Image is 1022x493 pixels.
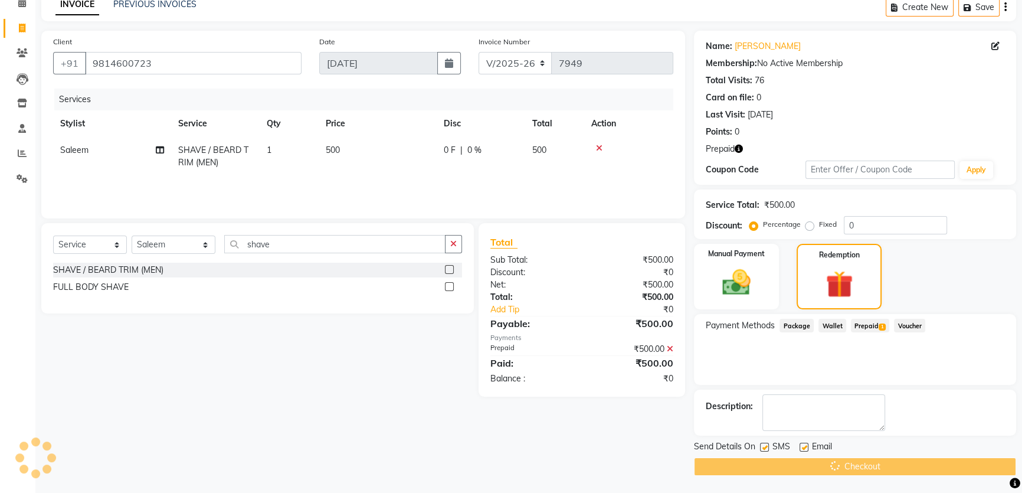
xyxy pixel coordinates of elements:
img: _cash.svg [713,266,759,299]
span: Package [779,319,814,332]
div: Paid: [481,356,582,370]
span: 0 % [467,144,481,156]
span: | [460,144,463,156]
th: Service [171,110,260,137]
div: Balance : [481,373,582,385]
div: Points: [706,126,732,138]
div: Name: [706,40,732,53]
div: Last Visit: [706,109,745,121]
span: SHAVE / BEARD TRIM (MEN) [178,145,248,168]
th: Action [584,110,673,137]
label: Invoice Number [479,37,530,47]
div: Coupon Code [706,164,805,176]
div: Payments [490,333,674,343]
div: Total Visits: [706,74,752,87]
div: 0 [756,92,761,104]
label: Percentage [763,219,801,230]
div: 76 [755,74,764,87]
label: Redemption [819,250,860,260]
span: Email [812,440,832,455]
div: 0 [735,126,739,138]
span: Payment Methods [706,319,775,332]
span: Prepaid [706,143,735,155]
span: Voucher [894,319,925,332]
img: _gift.svg [817,267,862,301]
label: Fixed [819,219,837,230]
div: ₹500.00 [582,254,682,266]
span: 1 [879,324,885,331]
div: No Active Membership [706,57,1004,70]
span: 1 [267,145,271,155]
label: Manual Payment [708,249,765,259]
div: Services [54,89,682,110]
th: Qty [260,110,319,137]
span: 0 F [444,144,456,156]
input: Search or Scan [224,235,446,253]
div: FULL BODY SHAVE [53,281,129,293]
span: Wallet [818,319,846,332]
button: Apply [959,161,993,179]
div: Discount: [481,266,582,279]
span: SMS [772,440,790,455]
label: Client [53,37,72,47]
div: ₹500.00 [582,343,682,355]
th: Stylist [53,110,171,137]
span: Total [490,236,517,249]
div: SHAVE / BEARD TRIM (MEN) [53,264,163,276]
input: Enter Offer / Coupon Code [805,161,955,179]
div: Net: [481,279,582,291]
a: Add Tip [481,303,599,316]
div: ₹500.00 [582,291,682,303]
a: [PERSON_NAME] [735,40,801,53]
span: Prepaid [851,319,889,332]
span: 500 [326,145,340,155]
div: ₹0 [582,266,682,279]
div: Sub Total: [481,254,582,266]
div: ₹500.00 [582,316,682,331]
div: Membership: [706,57,757,70]
span: 500 [532,145,546,155]
div: ₹500.00 [582,279,682,291]
div: ₹500.00 [582,356,682,370]
div: Total: [481,291,582,303]
label: Date [319,37,335,47]
th: Disc [437,110,525,137]
div: Payable: [481,316,582,331]
th: Total [525,110,584,137]
th: Price [319,110,437,137]
div: Service Total: [706,199,759,211]
div: Prepaid [481,343,582,355]
div: ₹500.00 [764,199,795,211]
div: ₹0 [582,373,682,385]
div: [DATE] [748,109,773,121]
span: Send Details On [694,440,755,455]
input: Search by Name/Mobile/Email/Code [85,52,302,74]
span: Saleem [60,145,89,155]
div: Card on file: [706,92,754,104]
div: ₹0 [598,303,682,316]
button: +91 [53,52,86,74]
div: Discount: [706,220,742,232]
div: Description: [706,400,753,413]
